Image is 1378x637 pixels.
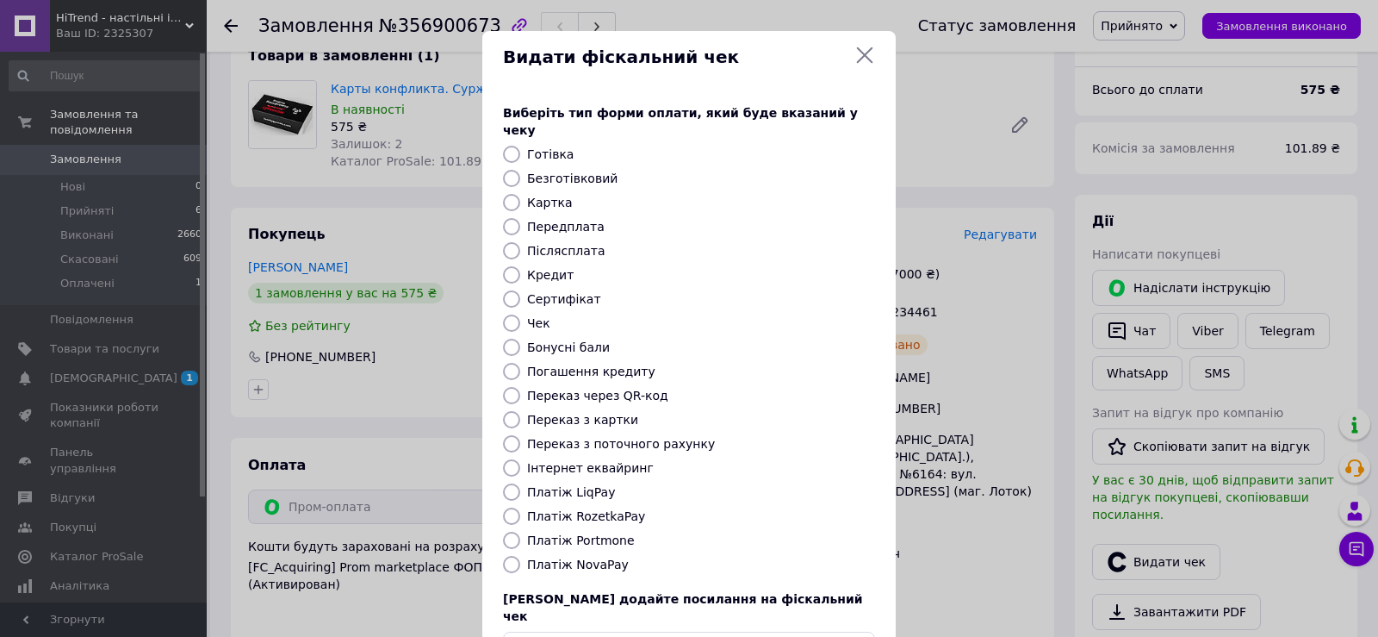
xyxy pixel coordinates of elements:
[527,558,629,571] label: Платіж NovaPay
[527,147,574,161] label: Готівка
[527,534,635,547] label: Платіж Portmone
[527,316,550,330] label: Чек
[503,106,858,137] span: Виберіть тип форми оплати, який буде вказаний у чеку
[527,172,618,185] label: Безготівковий
[527,365,655,378] label: Погашення кредиту
[527,292,601,306] label: Сертифікат
[527,509,645,523] label: Платіж RozetkaPay
[503,592,863,623] span: [PERSON_NAME] додайте посилання на фіскальний чек
[527,268,574,282] label: Кредит
[527,220,605,234] label: Передплата
[527,461,654,475] label: Інтернет еквайринг
[527,413,638,427] label: Переказ з картки
[527,244,605,258] label: Післясплата
[527,340,610,354] label: Бонусні бали
[527,196,573,209] label: Картка
[503,45,847,70] span: Видати фіскальний чек
[527,437,715,451] label: Переказ з поточного рахунку
[527,389,668,403] label: Переказ через QR-код
[527,485,615,499] label: Платіж LiqPay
